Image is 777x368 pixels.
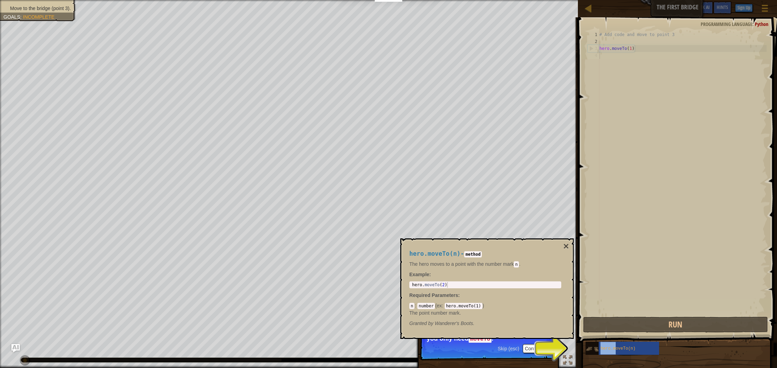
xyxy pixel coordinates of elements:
[755,21,768,27] span: Python
[409,309,561,316] p: The point number mark.
[409,251,561,257] h4: -
[717,4,728,10] span: Hints
[23,14,54,20] span: Incomplete
[3,5,71,12] li: Move to the bridge (point 3).
[409,303,415,309] code: n
[442,303,445,308] span: :
[409,321,475,326] em: Wanderer's Boots.
[583,317,768,333] button: Run
[701,21,752,27] span: Programming language
[698,4,710,10] span: Ask AI
[415,303,417,308] span: :
[3,14,20,20] span: Goals
[409,272,429,277] span: Example
[409,250,461,257] span: hero.moveTo(n)
[445,303,483,309] code: hero.moveTo(1)
[588,31,599,38] div: 1
[417,303,435,309] code: number
[10,6,71,11] span: Move to the bridge (point 3).
[498,346,519,351] span: Skip (esc)
[409,321,435,326] span: Granted by
[514,261,519,268] code: n
[588,45,599,52] div: 3
[586,342,599,356] img: portrait.png
[735,4,753,12] button: Sign Up
[437,303,442,308] span: ex
[600,346,635,351] span: hero.moveTo(n)
[409,272,431,277] strong: :
[409,302,561,316] div: ( )
[469,335,492,343] code: moveTo
[694,1,713,14] button: Ask AI
[11,344,20,352] button: Ask AI
[752,21,755,27] span: :
[523,344,552,353] button: Continue
[458,292,460,298] span: :
[756,1,774,18] button: Show game menu
[588,52,599,59] div: 4
[563,242,569,251] button: ×
[409,261,561,268] p: The hero moves to a point with the number mark .
[464,251,482,257] code: method
[20,14,23,20] span: :
[409,292,458,298] span: Required Parameters
[588,38,599,45] div: 2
